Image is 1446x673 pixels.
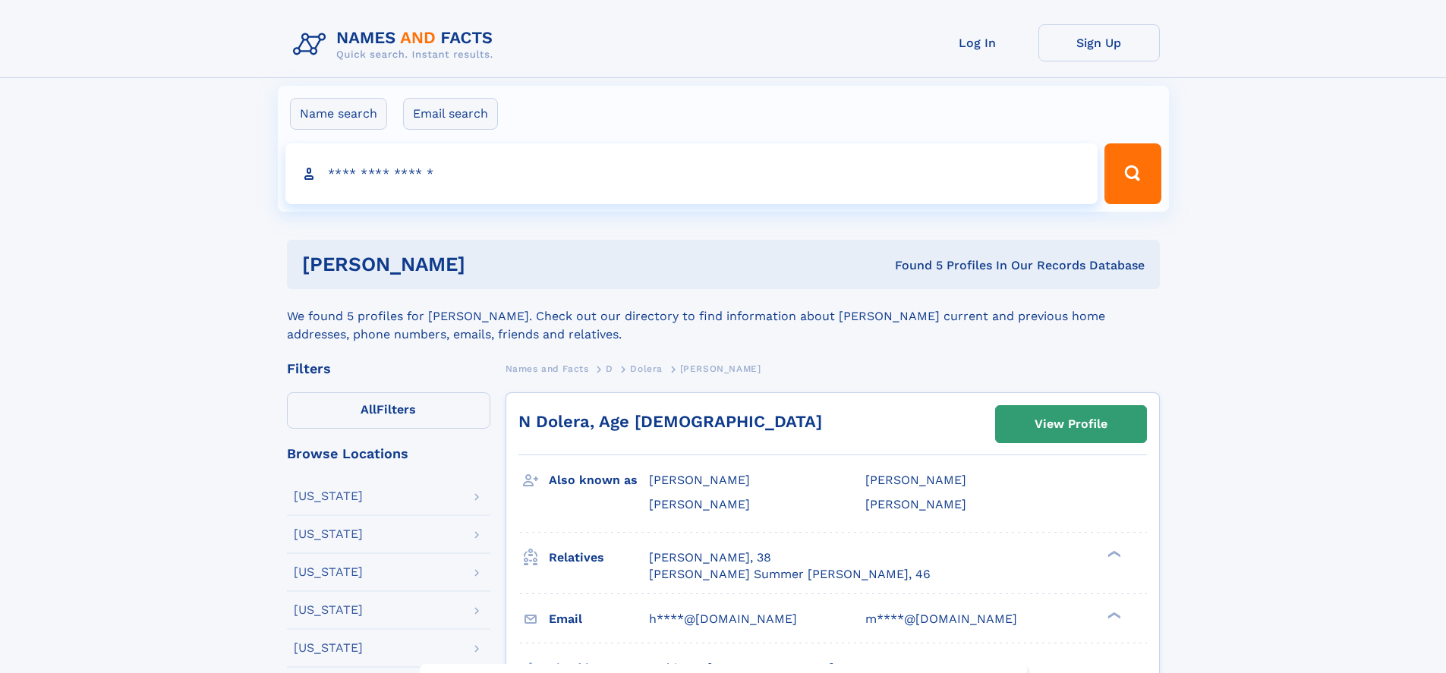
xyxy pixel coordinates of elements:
[294,566,363,578] div: [US_STATE]
[294,528,363,540] div: [US_STATE]
[287,289,1160,344] div: We found 5 profiles for [PERSON_NAME]. Check out our directory to find information about [PERSON_...
[606,363,613,374] span: D
[680,363,761,374] span: [PERSON_NAME]
[290,98,387,130] label: Name search
[630,363,663,374] span: Dolera
[1104,549,1122,558] div: ❯
[285,143,1098,204] input: search input
[1038,24,1160,61] a: Sign Up
[1035,407,1107,442] div: View Profile
[1104,143,1161,204] button: Search Button
[294,642,363,654] div: [US_STATE]
[302,255,680,274] h1: [PERSON_NAME]
[649,566,931,583] a: [PERSON_NAME] Summer [PERSON_NAME], 46
[294,604,363,616] div: [US_STATE]
[630,359,663,378] a: Dolera
[549,467,649,493] h3: Also known as
[403,98,498,130] label: Email search
[287,24,506,65] img: Logo Names and Facts
[294,490,363,502] div: [US_STATE]
[518,412,822,431] a: N Dolera, Age [DEMOGRAPHIC_DATA]
[606,359,613,378] a: D
[287,392,490,429] label: Filters
[996,406,1146,442] a: View Profile
[549,545,649,571] h3: Relatives
[917,24,1038,61] a: Log In
[649,497,750,511] span: [PERSON_NAME]
[287,362,490,376] div: Filters
[649,549,771,566] a: [PERSON_NAME], 38
[1104,610,1122,620] div: ❯
[549,606,649,632] h3: Email
[680,257,1145,274] div: Found 5 Profiles In Our Records Database
[649,473,750,487] span: [PERSON_NAME]
[287,447,490,461] div: Browse Locations
[361,402,376,417] span: All
[865,497,966,511] span: [PERSON_NAME]
[865,473,966,487] span: [PERSON_NAME]
[506,359,589,378] a: Names and Facts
